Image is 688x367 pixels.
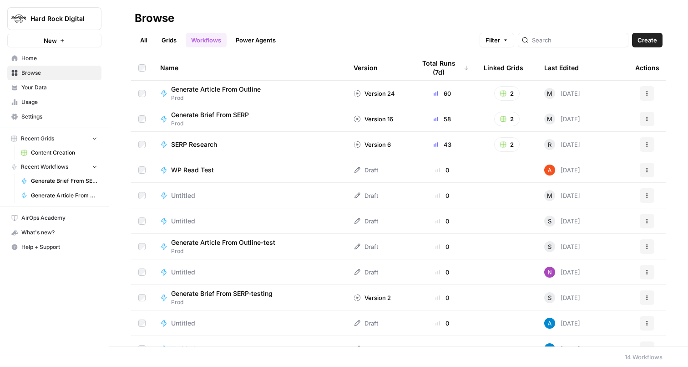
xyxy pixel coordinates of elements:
[354,242,378,251] div: Draft
[415,319,469,328] div: 0
[548,140,551,149] span: R
[544,216,580,227] div: [DATE]
[548,242,551,251] span: S
[17,174,101,188] a: Generate Brief From SERP
[544,343,580,354] div: [DATE]
[160,289,339,306] a: Generate Brief From SERP-testingProd
[544,88,580,99] div: [DATE]
[171,298,280,306] span: Prod
[486,36,500,45] span: Filter
[354,344,378,353] div: Draft
[544,343,555,354] img: o3cqybgnmipr355j8nz4zpq1mc6x
[547,191,552,200] span: M
[21,83,97,92] span: Your Data
[415,268,469,277] div: 0
[7,211,101,225] a: AirOps Academy
[21,214,97,222] span: AirOps Academy
[7,7,101,30] button: Workspace: Hard Rock Digital
[135,11,174,26] div: Browse
[17,188,101,203] a: Generate Article From Outline
[21,113,97,121] span: Settings
[17,145,101,160] a: Content Creation
[637,36,657,45] span: Create
[171,344,195,353] span: Untitled
[415,165,469,175] div: 0
[415,344,469,353] div: 0
[415,191,469,200] div: 0
[21,163,68,171] span: Recent Workflows
[7,240,101,254] button: Help + Support
[171,247,283,255] span: Prod
[156,33,182,47] a: Grids
[544,139,580,150] div: [DATE]
[480,33,514,47] button: Filter
[544,165,555,176] img: cje7zb9ux0f2nqyv5qqgv3u0jxek
[160,238,339,255] a: Generate Article From Outline-testProd
[44,36,57,45] span: New
[171,94,268,102] span: Prod
[171,238,275,247] span: Generate Article From Outline-test
[8,226,101,239] div: What's new?
[415,55,469,80] div: Total Runs (7d)
[544,267,580,278] div: [DATE]
[31,149,97,157] span: Content Creation
[31,177,97,185] span: Generate Brief From SERP
[544,114,580,124] div: [DATE]
[544,55,579,80] div: Last Edited
[415,140,469,149] div: 43
[160,85,339,102] a: Generate Article From OutlineProd
[484,55,523,80] div: Linked Grids
[354,89,395,98] div: Version 24
[186,33,227,47] a: Workflows
[7,66,101,80] a: Browse
[7,132,101,145] button: Recent Grids
[160,217,339,226] a: Untitled
[160,268,339,277] a: Untitled
[21,243,97,251] span: Help + Support
[544,318,555,329] img: o3cqybgnmipr355j8nz4zpq1mc6x
[354,319,378,328] div: Draft
[30,14,86,23] span: Hard Rock Digital
[354,55,378,80] div: Version
[160,191,339,200] a: Untitled
[171,140,217,149] span: SERP Research
[160,319,339,328] a: Untitled
[494,137,520,152] button: 2
[415,293,469,302] div: 0
[7,95,101,109] a: Usage
[632,33,663,47] button: Create
[21,69,97,77] span: Browse
[354,140,391,149] div: Version 6
[160,344,339,353] a: Untitled
[415,242,469,251] div: 0
[544,190,580,201] div: [DATE]
[354,114,393,124] div: Version 16
[544,318,580,329] div: [DATE]
[7,160,101,174] button: Recent Workflows
[548,293,551,302] span: S
[7,34,101,47] button: New
[354,268,378,277] div: Draft
[7,109,101,124] a: Settings
[171,119,256,128] span: Prod
[171,165,214,175] span: WP Read Test
[625,352,663,362] div: 14 Workflows
[160,165,339,175] a: WP Read Test
[415,217,469,226] div: 0
[354,191,378,200] div: Draft
[21,134,54,143] span: Recent Grids
[548,217,551,226] span: S
[171,217,195,226] span: Untitled
[544,292,580,303] div: [DATE]
[230,33,281,47] a: Power Agents
[135,33,152,47] a: All
[10,10,27,27] img: Hard Rock Digital Logo
[635,55,659,80] div: Actions
[544,165,580,176] div: [DATE]
[354,217,378,226] div: Draft
[160,140,339,149] a: SERP Research
[31,191,97,200] span: Generate Article From Outline
[171,268,195,277] span: Untitled
[544,241,580,252] div: [DATE]
[7,51,101,66] a: Home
